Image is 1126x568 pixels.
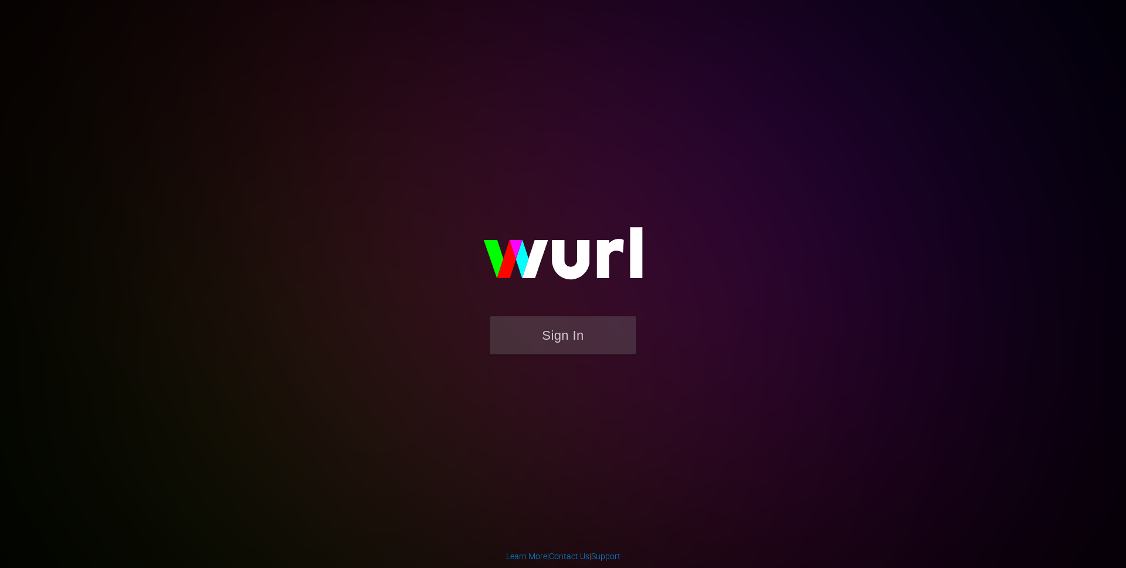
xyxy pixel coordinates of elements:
div: | | [506,550,620,562]
a: Support [591,552,620,561]
a: Contact Us [549,552,589,561]
img: wurl-logo-on-black-223613ac3d8ba8fe6dc639794a292ebdb59501304c7dfd60c99c58986ef67473.svg [446,202,680,316]
a: Learn More [506,552,547,561]
button: Sign In [490,316,636,354]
